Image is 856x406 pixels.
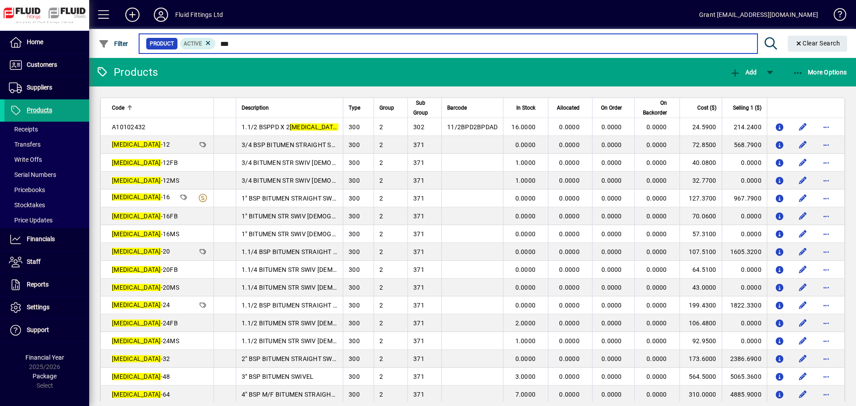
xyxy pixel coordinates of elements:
span: 0.0000 [601,213,622,220]
td: 0.0000 [722,314,767,332]
button: Clear [788,36,848,52]
span: 0.0000 [515,195,536,202]
span: 0.0000 [601,141,622,148]
button: More options [819,369,833,384]
span: 0.0000 [559,355,580,362]
a: Pricebooks [4,182,89,197]
span: 300 [349,123,360,131]
span: Serial Numbers [9,171,56,178]
button: More options [819,298,833,312]
td: 1605.3200 [722,243,767,261]
div: Fluid Fittings Ltd [175,8,223,22]
span: 2 [379,355,383,362]
span: 3/4 BITUMEN STR SWIV [DEMOGRAPHIC_DATA] SHAFT [242,177,400,184]
span: Product [150,39,174,48]
span: -16MS [112,230,179,238]
span: 300 [349,337,360,344]
span: 0.0000 [559,159,580,166]
span: -16 [112,193,170,201]
button: More options [819,245,833,259]
span: Pricebooks [9,186,45,193]
span: -64 [112,391,170,398]
span: 300 [349,284,360,291]
button: More options [819,173,833,188]
button: More options [819,352,833,366]
span: 371 [413,195,424,202]
span: 0.0000 [601,355,622,362]
span: 371 [413,391,424,398]
span: 0.0000 [559,302,580,309]
span: 0.0000 [646,248,667,255]
button: More options [819,156,833,170]
span: 0.0000 [515,302,536,309]
span: 0.0000 [646,320,667,327]
span: 300 [349,141,360,148]
span: 1.1/4 BITUMEN STR SWIV [DEMOGRAPHIC_DATA] SHAFT [242,284,406,291]
div: Products [96,65,158,79]
span: 0.0000 [559,266,580,273]
span: -24 [112,301,170,308]
a: Transfers [4,137,89,152]
span: 0.0000 [515,248,536,255]
span: 300 [349,230,360,238]
span: Receipts [9,126,38,133]
button: Edit [796,387,810,402]
a: Home [4,31,89,53]
span: 0.0000 [515,266,536,273]
button: More options [819,262,833,277]
td: 0.0000 [722,332,767,350]
td: 199.4300 [679,296,722,314]
span: -12MS [112,177,179,184]
span: 0.0000 [559,391,580,398]
span: -24MS [112,337,179,344]
span: Cost ($) [697,103,716,113]
span: 0.0000 [515,213,536,220]
button: More options [819,280,833,295]
span: 0.0000 [515,230,536,238]
span: 0.0000 [601,373,622,380]
span: Filter [99,40,128,47]
button: Edit [796,120,810,134]
span: 0.0000 [601,337,622,344]
em: [MEDICAL_DATA] [112,320,161,327]
td: 64.5100 [679,261,722,279]
button: More options [819,120,833,134]
span: -20MS [112,284,179,291]
div: Barcode [447,103,498,113]
span: 1" BITUMEN STR SWIV [DEMOGRAPHIC_DATA] SHAFT [242,230,395,238]
span: 0.0000 [559,248,580,255]
span: 1.0000 [515,337,536,344]
span: Settings [27,303,49,311]
span: 16.0000 [511,123,535,131]
span: On Order [601,103,622,113]
span: Home [27,38,43,45]
span: 3" BSP BITUMEN SWIVEL [242,373,313,380]
span: 2 [379,320,383,327]
span: 1" BITUMEN STR SWIV [DEMOGRAPHIC_DATA] BODY [242,213,392,220]
span: 2 [379,141,383,148]
span: 0.0000 [601,123,622,131]
span: 371 [413,248,424,255]
span: 0.0000 [646,213,667,220]
span: Active [184,41,202,47]
span: 300 [349,248,360,255]
span: -32 [112,355,170,362]
span: 1.0000 [515,177,536,184]
span: Barcode [447,103,467,113]
em: [MEDICAL_DATA] [112,230,161,238]
a: Write Offs [4,152,89,167]
button: More Options [790,64,849,80]
span: 1.1/2 BSP BITUMEN STRAIGHT SWIVEL [242,302,355,309]
button: More options [819,227,833,241]
span: 2" BSP BITUMEN STRAIGHT SWIVEL [242,355,346,362]
span: Customers [27,61,57,68]
button: More options [819,209,833,223]
span: 371 [413,284,424,291]
td: 40.0800 [679,154,722,172]
span: 7.0000 [515,391,536,398]
em: [MEDICAL_DATA] [112,177,161,184]
span: 371 [413,320,424,327]
span: 1.1/2 BITUMEN STR SWIV [DEMOGRAPHIC_DATA] SHAFT [242,337,406,344]
em: [MEDICAL_DATA] [112,141,161,148]
button: Edit [796,352,810,366]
